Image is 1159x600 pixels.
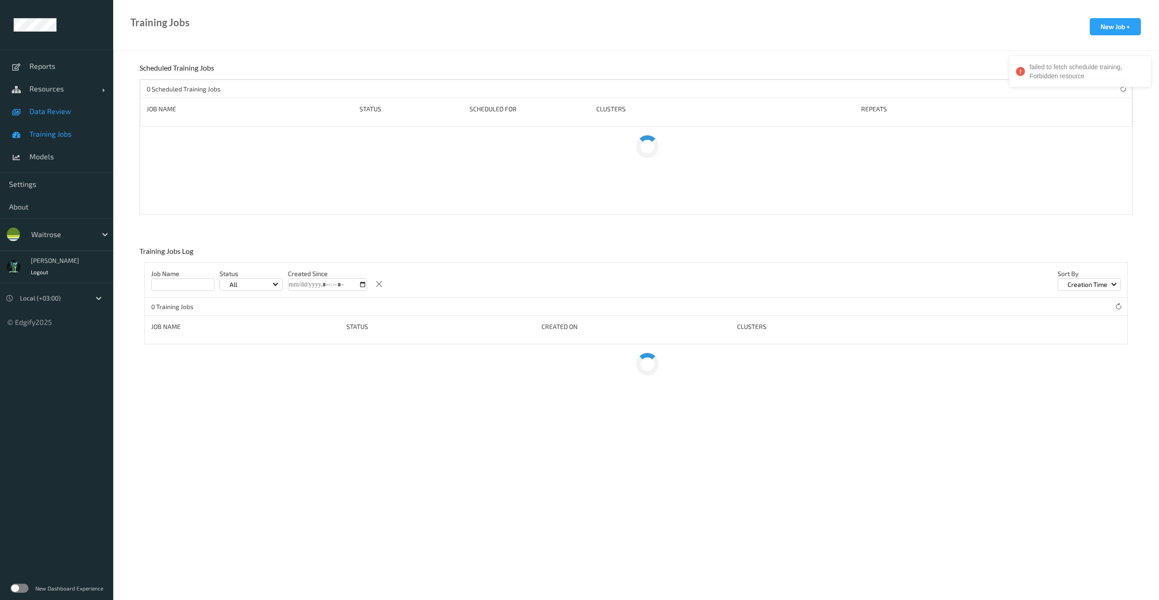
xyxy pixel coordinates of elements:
div: Status [359,105,463,114]
div: Scheduled Training Jobs [139,63,216,79]
p: All [226,280,240,289]
p: Status [220,269,283,278]
div: failed to fetch schedulde training, Forbidden resource [1030,62,1145,81]
div: Scheduled for [469,105,590,114]
div: Training Jobs [130,18,190,27]
div: status [346,322,535,331]
p: Created Since [288,269,367,278]
div: Created On [541,322,730,331]
p: Sort by [1058,269,1121,278]
p: Job Name [151,269,215,278]
p: 0 Scheduled Training Jobs [147,85,220,94]
div: Job Name [151,322,340,331]
div: Repeats [861,105,947,114]
button: New Job + [1090,18,1141,35]
div: Job Name [147,105,354,114]
p: 0 Training Jobs [151,302,219,311]
div: Training Jobs Log [139,247,196,262]
div: clusters [737,322,926,331]
p: Creation Time [1064,280,1111,289]
div: Clusters [596,105,855,114]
